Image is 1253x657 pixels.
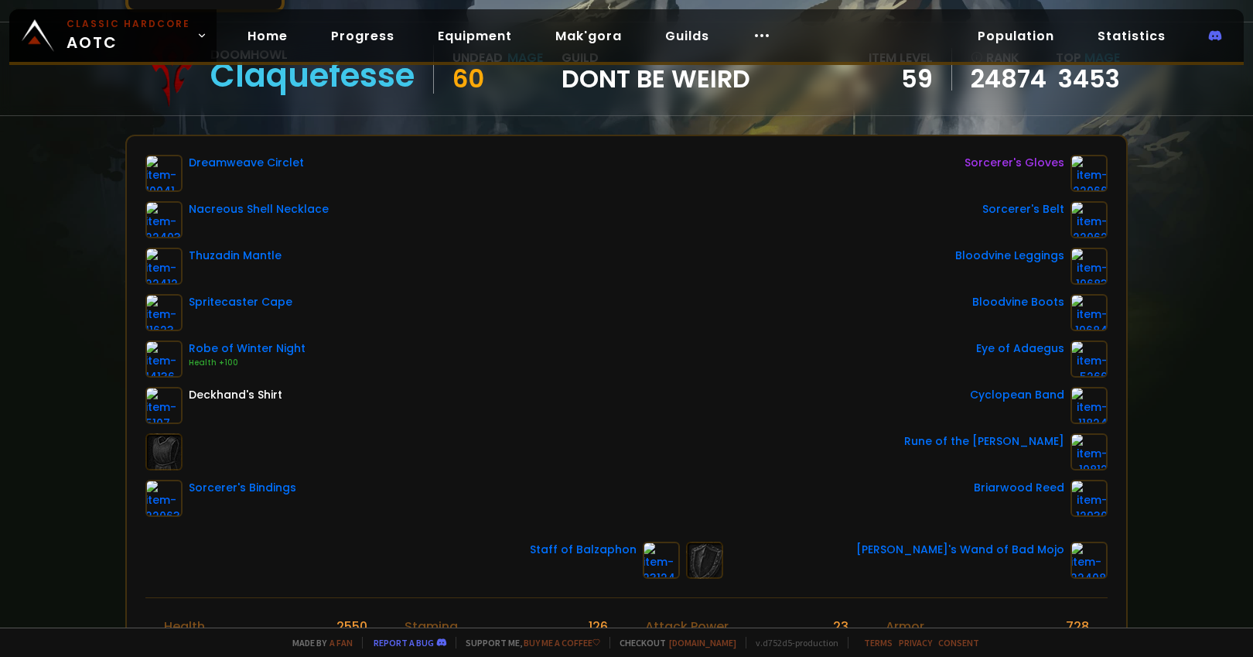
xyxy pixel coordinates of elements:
[189,248,282,264] div: Thuzadin Mantle
[1070,387,1108,424] img: item-11824
[283,637,353,648] span: Made by
[189,480,296,496] div: Sorcerer's Bindings
[833,617,848,636] div: 23
[425,20,524,52] a: Equipment
[189,155,304,171] div: Dreamweave Circlet
[1070,340,1108,378] img: item-5266
[530,542,637,558] div: Staff of Balzaphon
[869,67,933,91] div: 59
[67,17,190,54] span: AOTC
[1070,542,1108,579] img: item-22408
[164,617,205,636] div: Health
[972,294,1064,310] div: Bloodvine Boots
[189,357,306,369] div: Health +100
[452,61,484,96] span: 60
[145,155,183,192] img: item-10041
[955,248,1064,264] div: Bloodvine Leggings
[589,617,608,636] div: 126
[974,480,1064,496] div: Briarwood Reed
[1070,248,1108,285] img: item-19683
[1070,294,1108,331] img: item-19684
[319,20,407,52] a: Progress
[456,637,600,648] span: Support me,
[609,637,736,648] span: Checkout
[970,387,1064,403] div: Cyclopean Band
[189,201,329,217] div: Nacreous Shell Necklace
[653,20,722,52] a: Guilds
[965,155,1064,171] div: Sorcerer's Gloves
[210,64,415,87] div: Claquefesse
[669,637,736,648] a: [DOMAIN_NAME]
[746,637,838,648] span: v. d752d5 - production
[145,248,183,285] img: item-22412
[1070,480,1108,517] img: item-12930
[1070,155,1108,192] img: item-22066
[904,433,1064,450] div: Rune of the [PERSON_NAME]
[562,48,750,91] div: guild
[982,201,1064,217] div: Sorcerer's Belt
[189,340,306,357] div: Robe of Winter Night
[145,201,183,238] img: item-22403
[562,67,750,91] span: Dont Be Weird
[145,387,183,424] img: item-5107
[336,617,367,636] div: 2550
[938,637,979,648] a: Consent
[189,387,282,403] div: Deckhand's Shirt
[899,637,932,648] a: Privacy
[971,67,1046,91] a: 24874
[645,617,729,636] div: Attack Power
[965,20,1067,52] a: Population
[145,294,183,331] img: item-11623
[189,294,292,310] div: Spritecaster Cape
[405,617,458,636] div: Stamina
[976,340,1064,357] div: Eye of Adaegus
[235,20,300,52] a: Home
[145,480,183,517] img: item-22063
[9,9,217,62] a: Classic HardcoreAOTC
[145,340,183,378] img: item-14136
[543,20,634,52] a: Mak'gora
[643,542,680,579] img: item-23124
[864,637,893,648] a: Terms
[329,637,353,648] a: a fan
[1085,20,1178,52] a: Statistics
[1066,617,1089,636] div: 728
[1070,433,1108,471] img: item-19812
[856,542,1064,558] div: [PERSON_NAME]'s Wand of Bad Mojo
[886,617,924,636] div: Armor
[374,637,434,648] a: Report a bug
[67,17,190,31] small: Classic Hardcore
[1058,61,1120,96] a: 3453
[524,637,600,648] a: Buy me a coffee
[1070,201,1108,238] img: item-22062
